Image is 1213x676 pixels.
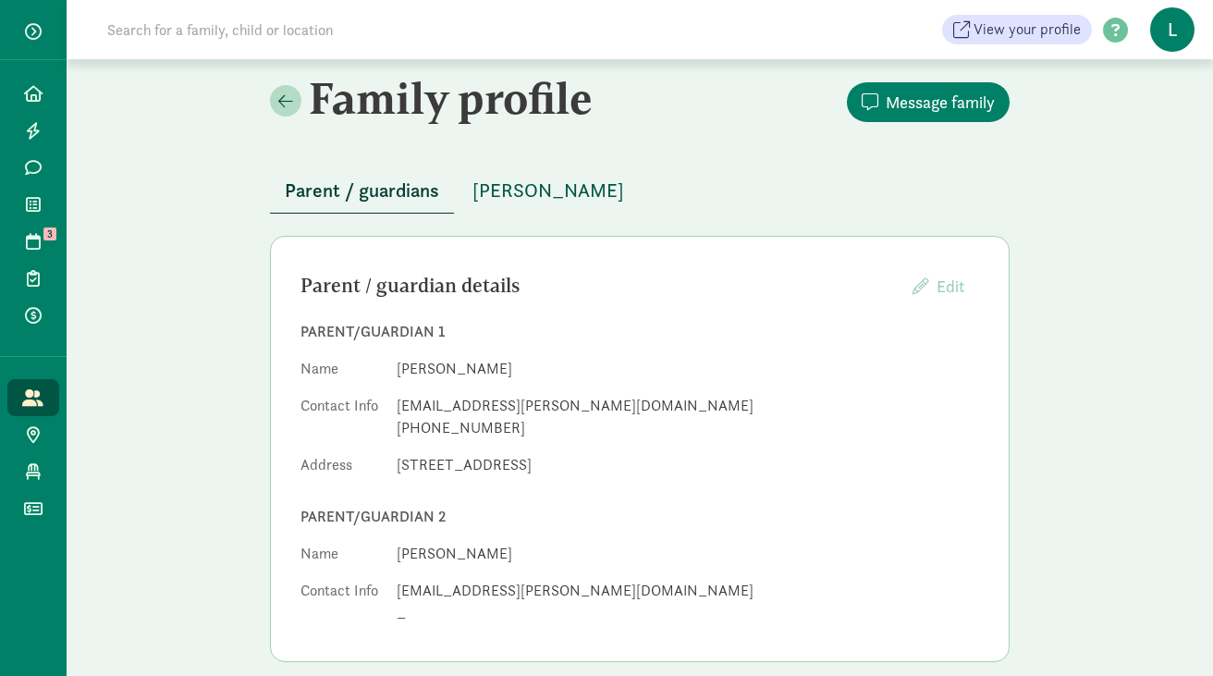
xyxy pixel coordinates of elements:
dt: Name [300,358,382,387]
div: [EMAIL_ADDRESS][PERSON_NAME][DOMAIN_NAME] [397,395,979,417]
button: [PERSON_NAME] [458,168,639,213]
button: Message family [847,82,1010,122]
div: Parent/guardian 2 [300,506,979,528]
dt: Contact Info [300,580,382,632]
span: L [1150,7,1195,52]
div: Parent/guardian 1 [300,321,979,343]
span: Parent / guardians [285,176,439,205]
dt: Contact Info [300,395,382,447]
input: Search for a family, child or location [96,11,615,48]
h2: Family profile [270,72,636,124]
iframe: Chat Widget [1121,587,1213,676]
dd: [PERSON_NAME] [397,543,979,565]
dt: Address [300,454,382,484]
button: Edit [898,266,979,306]
dd: [PERSON_NAME] [397,358,979,380]
button: Parent / guardians [270,168,454,214]
div: _ [397,602,979,624]
a: View your profile [942,15,1092,44]
span: Message family [886,90,995,115]
div: Parent / guardian details [300,271,898,301]
dt: Name [300,543,382,572]
span: View your profile [974,18,1081,41]
a: [PERSON_NAME] [458,180,639,202]
a: Parent / guardians [270,180,454,202]
div: [PHONE_NUMBER] [397,417,979,439]
div: [EMAIL_ADDRESS][PERSON_NAME][DOMAIN_NAME] [397,580,979,602]
dd: [STREET_ADDRESS] [397,454,979,476]
span: 3 [43,227,56,240]
span: [PERSON_NAME] [472,176,624,205]
span: Edit [937,276,964,297]
a: 3 [7,223,59,260]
